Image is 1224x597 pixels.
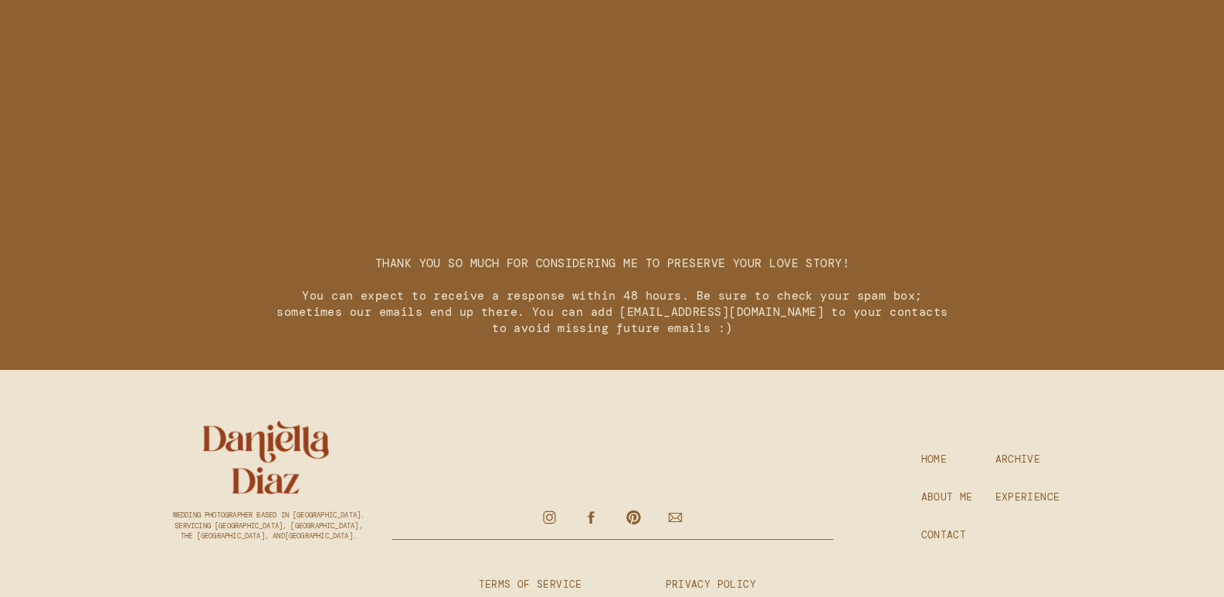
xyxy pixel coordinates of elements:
[271,256,954,323] p: THANK YOU SO MUCH FOR CONSIDERING ME TO PRESERVE YOUR LOVE STORY! You can expect to receive a res...
[666,578,765,592] a: PRIVACY POLICY
[479,578,592,592] a: TERMS OF SERVICE
[921,490,978,504] a: ABOUT ME
[285,531,353,541] a: [GEOGRAPHIC_DATA]
[921,528,971,542] a: CONTACT
[995,490,1051,504] a: EXPERIENCE
[995,453,1042,466] a: ARCHIVE
[172,511,366,550] h3: wedding photographer based in [GEOGRAPHIC_DATA]. Servicing [GEOGRAPHIC_DATA], [GEOGRAPHIC_DATA], ...
[921,453,954,466] a: HOME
